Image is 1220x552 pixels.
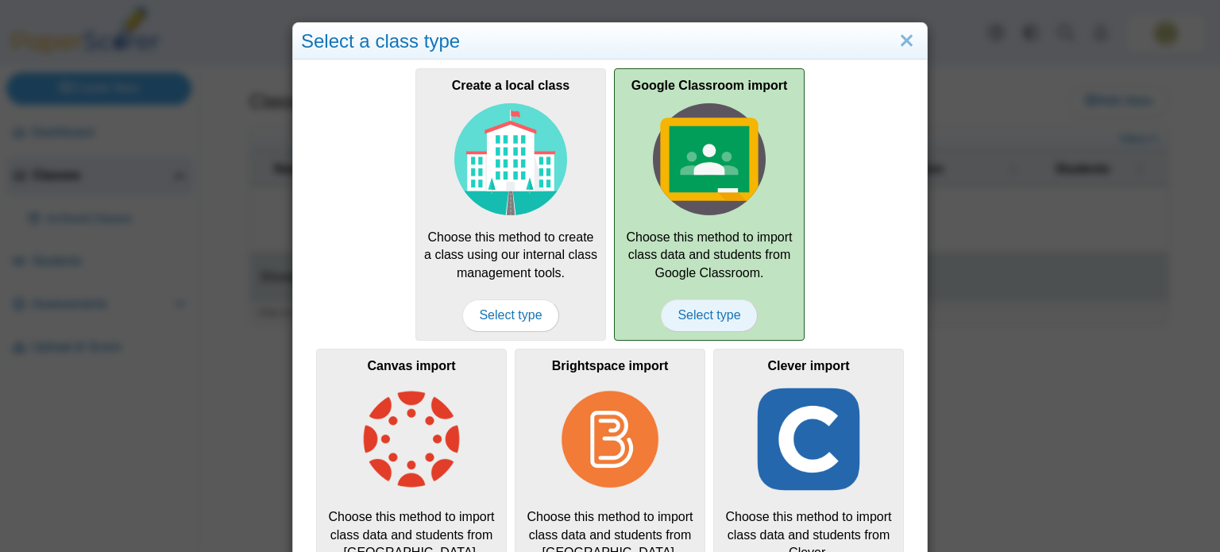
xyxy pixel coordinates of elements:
div: Select a class type [293,23,927,60]
b: Create a local class [452,79,570,92]
b: Brightspace import [552,359,669,373]
span: Select type [661,299,757,331]
a: Google Classroom import Choose this method to import class data and students from Google Classroo... [614,68,805,340]
b: Canvas import [367,359,455,373]
a: Close [894,28,919,55]
img: class-type-brightspace.png [554,383,666,496]
b: Google Classroom import [631,79,787,92]
img: class-type-google-classroom.svg [653,103,766,216]
img: class-type-clever.png [752,383,865,496]
b: Clever import [767,359,849,373]
a: Create a local class Choose this method to create a class using our internal class management too... [415,68,606,340]
img: class-type-canvas.png [355,383,468,496]
div: Choose this method to create a class using our internal class management tools. [415,68,606,340]
span: Select type [462,299,558,331]
img: class-type-local.svg [454,103,567,216]
div: Choose this method to import class data and students from Google Classroom. [614,68,805,340]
